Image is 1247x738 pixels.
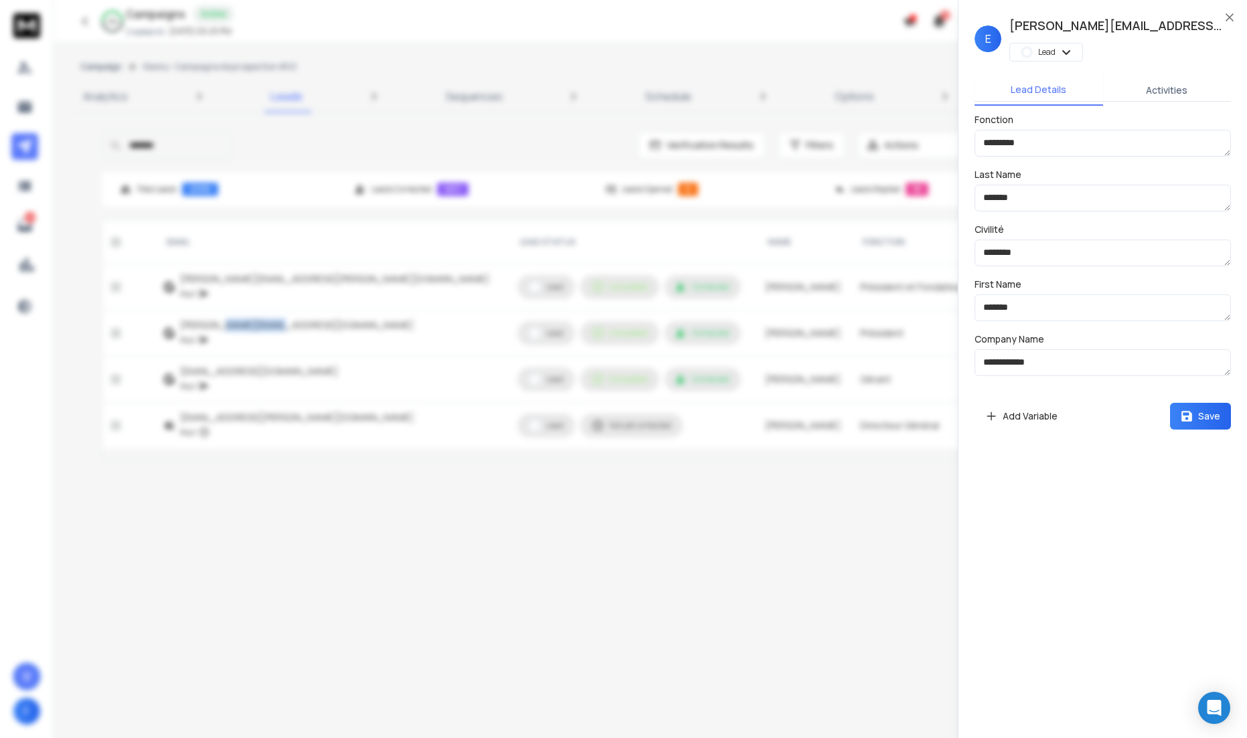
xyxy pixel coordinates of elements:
label: Company Name [975,335,1044,344]
label: First Name [975,280,1021,289]
span: E [975,25,1001,52]
button: Add Variable [975,403,1068,430]
p: Lead [1038,47,1056,58]
label: Last Name [975,170,1021,179]
div: Open Intercom Messenger [1198,692,1230,724]
button: Activities [1103,76,1232,105]
label: Fonction [975,115,1013,124]
button: Lead Details [975,75,1103,106]
button: Save [1170,403,1231,430]
label: Civilité [975,225,1004,234]
h1: [PERSON_NAME][EMAIL_ADDRESS][DOMAIN_NAME] [1009,16,1224,35]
